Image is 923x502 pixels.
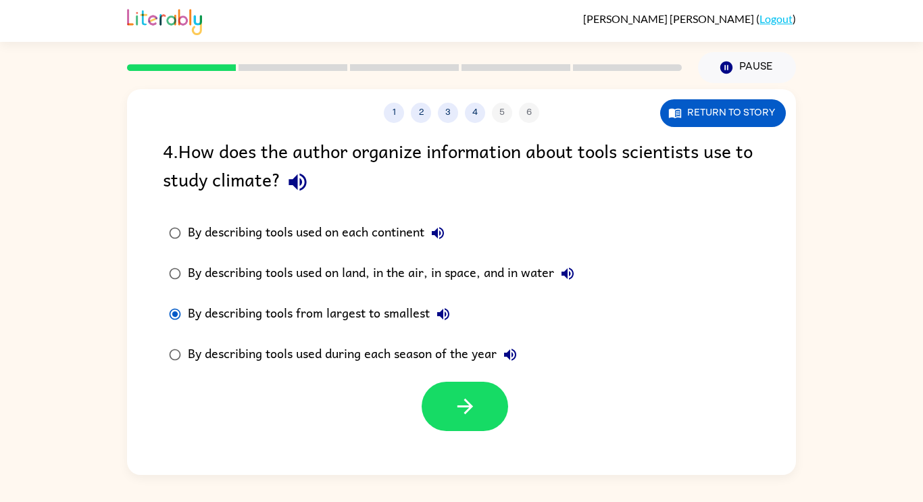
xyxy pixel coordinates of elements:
[127,5,202,35] img: Literably
[163,136,760,199] div: 4 . How does the author organize information about tools scientists use to study climate?
[660,99,786,127] button: Return to story
[188,301,457,328] div: By describing tools from largest to smallest
[188,260,581,287] div: By describing tools used on land, in the air, in space, and in water
[554,260,581,287] button: By describing tools used on land, in the air, in space, and in water
[583,12,756,25] span: [PERSON_NAME] [PERSON_NAME]
[497,341,524,368] button: By describing tools used during each season of the year
[698,52,796,83] button: Pause
[188,220,451,247] div: By describing tools used on each continent
[424,220,451,247] button: By describing tools used on each continent
[583,12,796,25] div: ( )
[384,103,404,123] button: 1
[759,12,793,25] a: Logout
[438,103,458,123] button: 3
[411,103,431,123] button: 2
[465,103,485,123] button: 4
[188,341,524,368] div: By describing tools used during each season of the year
[430,301,457,328] button: By describing tools from largest to smallest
